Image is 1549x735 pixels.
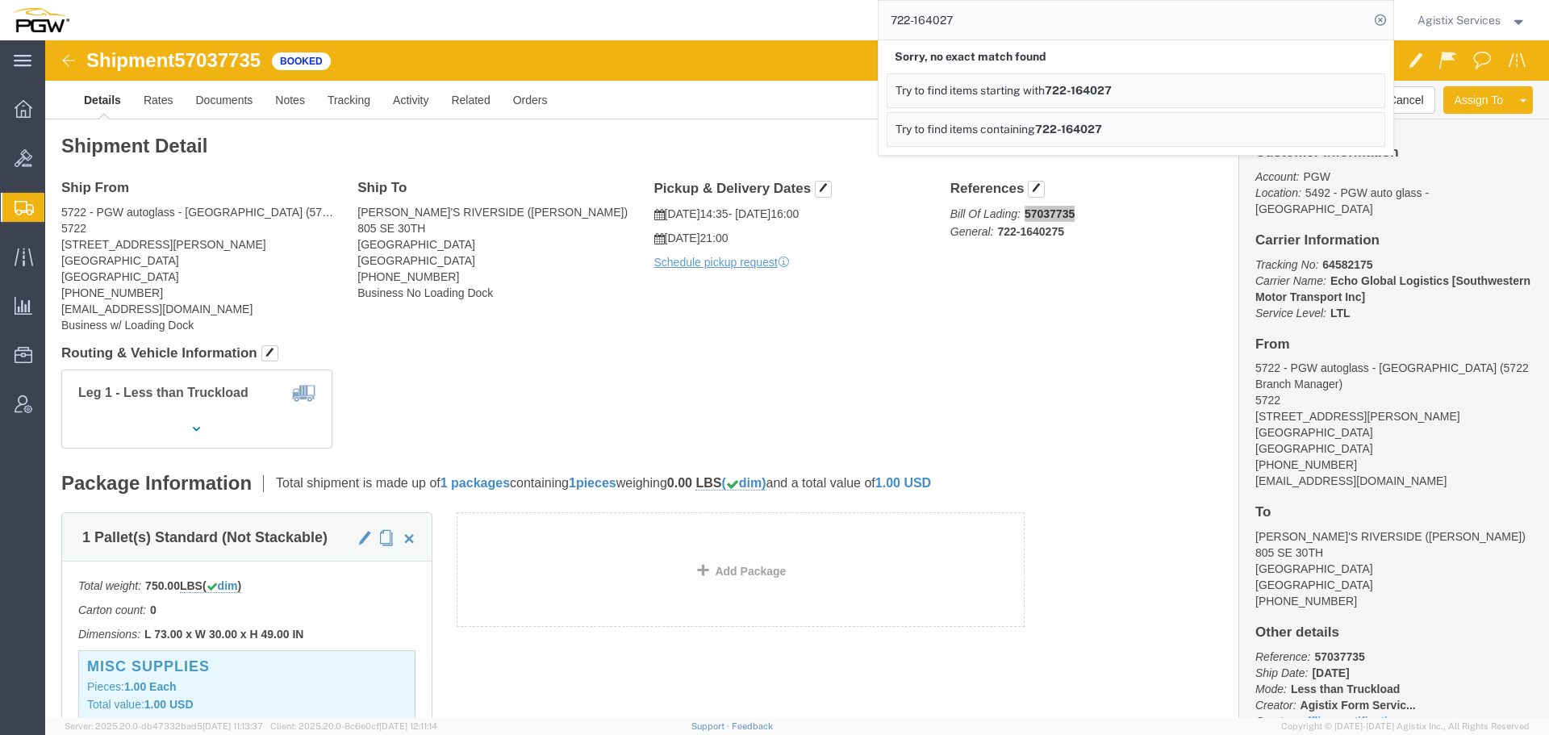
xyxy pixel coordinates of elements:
[1281,720,1530,733] span: Copyright © [DATE]-[DATE] Agistix Inc., All Rights Reserved
[11,8,69,32] img: logo
[379,721,437,731] span: [DATE] 12:11:14
[270,721,437,731] span: Client: 2025.20.0-8c6e0cf
[896,123,1035,136] span: Try to find items containing
[202,721,263,731] span: [DATE] 11:13:37
[1045,84,1112,97] span: 722-164027
[691,721,732,731] a: Support
[1035,123,1102,136] span: 722-164027
[1417,11,1501,29] span: Agistix Services
[887,40,1385,73] div: Sorry, no exact match found
[45,40,1549,718] iframe: FS Legacy Container
[1417,10,1527,30] button: Agistix Services
[732,721,773,731] a: Feedback
[896,84,1045,97] span: Try to find items starting with
[65,721,263,731] span: Server: 2025.20.0-db47332bad5
[879,1,1369,40] input: Search for shipment number, reference number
